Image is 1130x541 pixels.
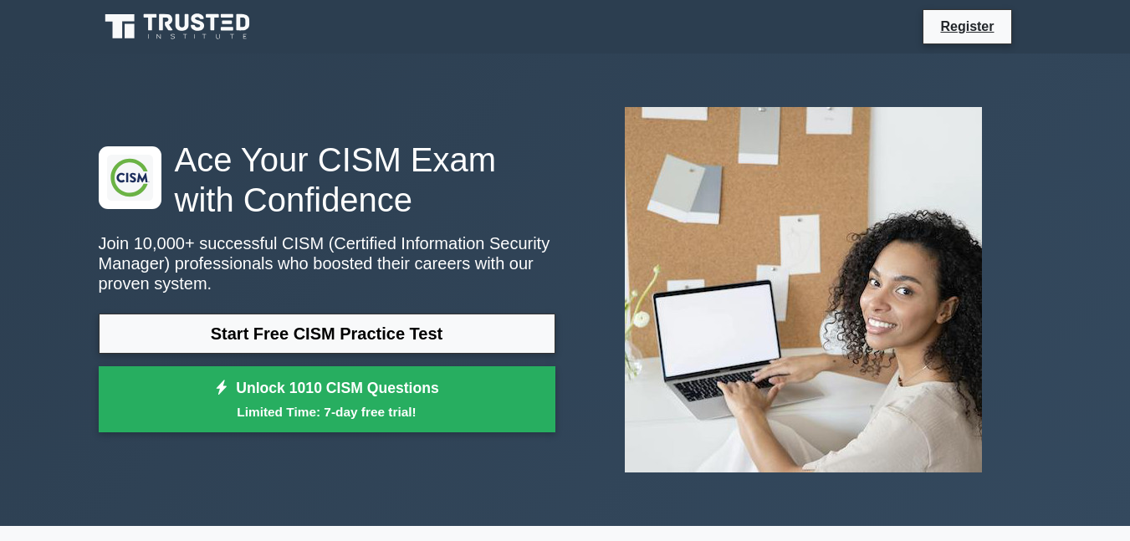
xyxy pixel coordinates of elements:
h1: Ace Your CISM Exam with Confidence [99,140,555,220]
a: Start Free CISM Practice Test [99,314,555,354]
a: Unlock 1010 CISM QuestionsLimited Time: 7-day free trial! [99,366,555,433]
a: Register [930,16,1004,37]
small: Limited Time: 7-day free trial! [120,402,534,421]
p: Join 10,000+ successful CISM (Certified Information Security Manager) professionals who boosted t... [99,233,555,293]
